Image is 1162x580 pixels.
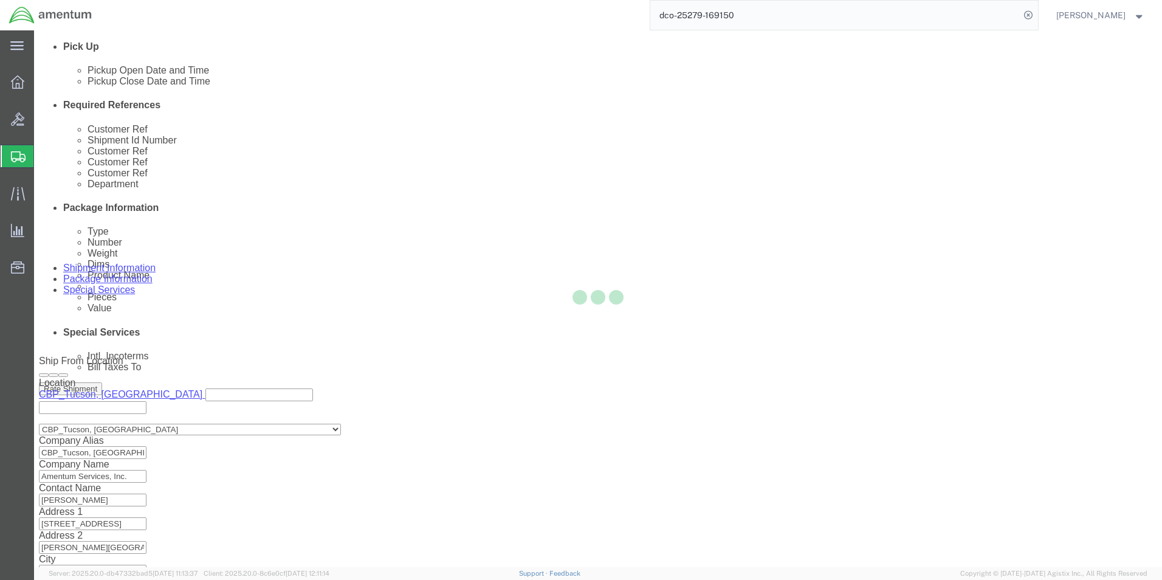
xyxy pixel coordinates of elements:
[153,570,198,577] span: [DATE] 11:13:37
[650,1,1020,30] input: Search for shipment number, reference number
[204,570,329,577] span: Client: 2025.20.0-8c6e0cf
[519,570,549,577] a: Support
[9,6,92,24] img: logo
[49,570,198,577] span: Server: 2025.20.0-db47332bad5
[1056,9,1126,22] span: Timothy Baca
[1056,8,1146,22] button: [PERSON_NAME]
[286,570,329,577] span: [DATE] 12:11:14
[549,570,580,577] a: Feedback
[960,568,1147,579] span: Copyright © [DATE]-[DATE] Agistix Inc., All Rights Reserved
